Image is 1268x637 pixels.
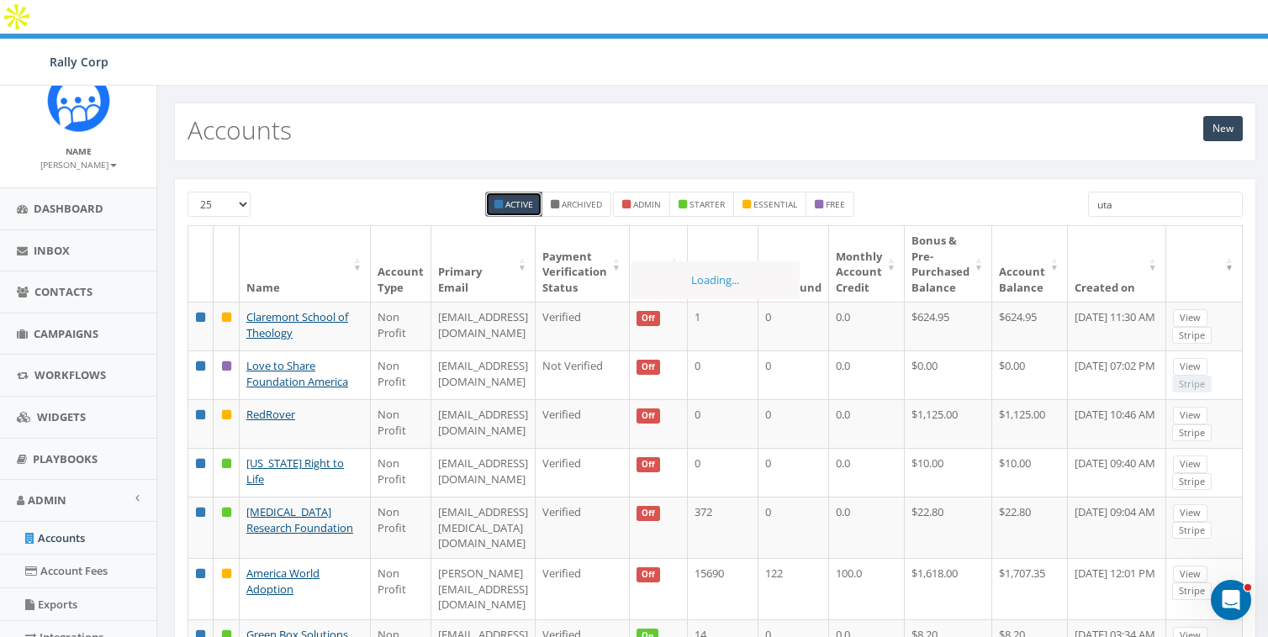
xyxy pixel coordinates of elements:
td: 122 [758,558,829,619]
td: 0 [758,448,829,497]
a: [MEDICAL_DATA] Research Foundation [246,504,353,535]
td: $624.95 [905,302,992,350]
td: $0.00 [905,350,992,399]
span: Widgets [37,409,86,424]
a: Stripe [1172,582,1212,600]
a: Stripe [1172,424,1212,442]
td: 0.0 [829,497,905,558]
span: Rally Corp [50,54,108,70]
td: [EMAIL_ADDRESS][DOMAIN_NAME] [431,350,536,399]
th: RVM Outbound [758,226,829,302]
td: [DATE] 09:40 AM [1068,448,1166,497]
td: [DATE] 09:04 AM [1068,497,1166,558]
td: Non Profit [371,350,431,399]
td: Verified [536,448,630,497]
td: $22.80 [992,497,1068,558]
a: Claremont School of Theology [246,309,348,340]
td: [DATE] 10:46 AM [1068,399,1166,448]
span: Playbooks [33,451,98,466]
a: RedRover [246,407,295,422]
span: Campaigns [34,326,98,341]
td: 1 [688,302,758,350]
a: America World Adoption [246,566,320,597]
span: Workflows [34,367,106,382]
td: Non Profit [371,558,431,619]
td: 0 [758,399,829,448]
span: Off [637,408,660,424]
td: $1,618.00 [905,558,992,619]
th: SMS/MMS Outbound [688,226,758,302]
td: Verified [536,558,630,619]
input: Type to search [1088,192,1243,217]
td: $1,707.35 [992,558,1068,619]
a: View [1173,455,1207,473]
span: Off [637,506,660,521]
td: Not Verified [536,350,630,399]
a: Stripe [1172,473,1212,491]
a: [PERSON_NAME] [40,156,117,171]
td: 0 [688,399,758,448]
th: Monthly Account Credit: activate to sort column ascending [829,226,905,302]
span: Dashboard [34,201,103,216]
small: Archived [562,198,602,210]
h2: Accounts [188,116,292,144]
td: 0.0 [829,302,905,350]
td: 15690 [688,558,758,619]
td: [EMAIL_ADDRESS][DOMAIN_NAME] [431,399,536,448]
a: View [1173,407,1207,424]
td: [PERSON_NAME][EMAIL_ADDRESS][DOMAIN_NAME] [431,558,536,619]
iframe: Intercom live chat [1211,580,1251,620]
td: $10.00 [905,448,992,497]
th: Account Type [371,226,431,302]
td: $1,125.00 [992,399,1068,448]
td: $10.00 [992,448,1068,497]
a: New [1203,116,1243,141]
span: Admin [28,492,66,508]
a: View [1173,566,1207,583]
small: admin [633,198,661,210]
td: [DATE] 07:02 PM [1068,350,1166,399]
td: Non Profit [371,448,431,497]
th: Bonus &amp; Pre-Purchased Balance: activate to sort column ascending [905,226,992,302]
td: Non Profit [371,497,431,558]
a: [US_STATE] Right to Life [246,455,344,487]
a: View [1173,358,1207,376]
th: Primary Email : activate to sort column ascending [431,226,536,302]
small: essential [753,198,797,210]
a: Stripe [1172,522,1212,540]
td: [DATE] 11:30 AM [1068,302,1166,350]
th: Send Limit: activate to sort column ascending [630,226,688,302]
td: $22.80 [905,497,992,558]
a: Stripe [1172,327,1212,345]
img: Icon_1.png [47,69,110,132]
td: 0.0 [829,399,905,448]
td: Non Profit [371,399,431,448]
td: 0.0 [829,350,905,399]
small: Name [66,145,92,157]
td: $1,125.00 [905,399,992,448]
th: Payment Verification Status : activate to sort column ascending [536,226,630,302]
a: View [1173,504,1207,522]
td: Verified [536,399,630,448]
td: 0 [758,302,829,350]
td: [DATE] 12:01 PM [1068,558,1166,619]
a: View [1173,309,1207,327]
td: [EMAIL_ADDRESS][DOMAIN_NAME] [431,302,536,350]
td: Verified [536,497,630,558]
small: [PERSON_NAME] [40,159,117,171]
td: Non Profit [371,302,431,350]
td: 100.0 [829,558,905,619]
th: Created on: activate to sort column ascending [1068,226,1166,302]
td: [EMAIL_ADDRESS][MEDICAL_DATA][DOMAIN_NAME] [431,497,536,558]
span: Contacts [34,284,92,299]
td: 0 [758,350,829,399]
td: Verified [536,302,630,350]
span: Inbox [34,243,70,258]
span: Off [637,567,660,582]
small: Active [505,198,533,210]
th: Account Balance: activate to sort column ascending [992,226,1068,302]
td: 0.0 [829,448,905,497]
a: Love to Share Foundation America [246,358,348,389]
th: Name: activate to sort column ascending [240,226,371,302]
small: free [826,198,845,210]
